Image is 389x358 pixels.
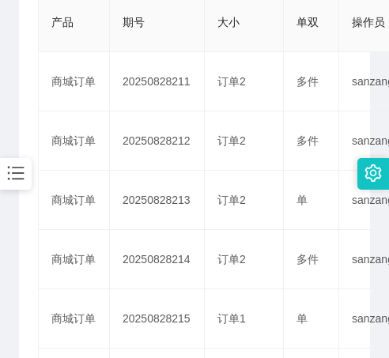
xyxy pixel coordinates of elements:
span: 大小 [217,16,240,28]
i: 图标: bars [6,163,26,183]
td: 20250828213 [110,171,205,230]
td: 20250828211 [110,52,205,111]
td: 商城订单 [39,289,110,349]
td: 20250828215 [110,289,205,349]
span: 单 [296,194,308,206]
td: 商城订单 [39,52,110,111]
span: 单 [296,312,308,325]
span: 订单2 [217,75,246,88]
span: 产品 [51,16,74,28]
span: 操作员 [352,16,385,28]
span: 订单2 [217,253,246,266]
span: 期号 [123,16,145,28]
span: 订单2 [217,194,246,206]
td: 商城订单 [39,171,110,230]
td: 20250828212 [110,111,205,171]
span: 多件 [296,134,319,147]
span: 订单1 [217,312,246,325]
span: 单双 [296,16,319,28]
span: 订单2 [217,134,246,147]
td: 20250828214 [110,230,205,289]
td: 商城订单 [39,230,110,289]
span: 多件 [296,75,319,88]
i: 图标: setting [364,164,382,182]
td: 商城订单 [39,111,110,171]
span: 多件 [296,253,319,266]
